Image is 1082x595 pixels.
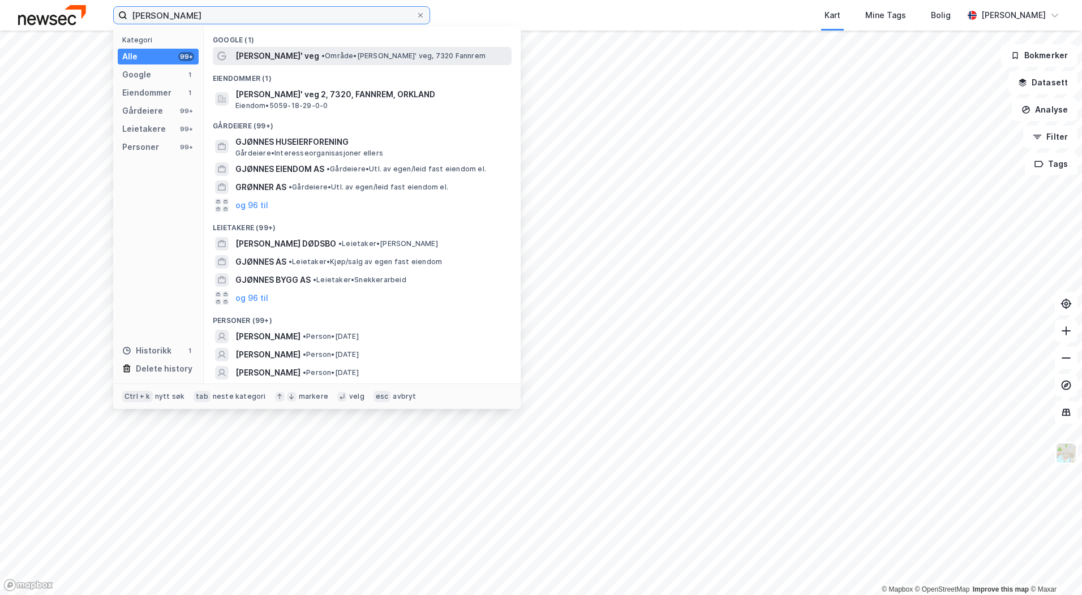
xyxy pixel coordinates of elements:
div: markere [299,392,328,401]
span: • [303,350,306,359]
div: Google (1) [204,27,521,47]
span: • [289,257,292,266]
div: 99+ [178,124,194,133]
span: Gårdeiere • Utl. av egen/leid fast eiendom el. [327,165,486,174]
button: og 96 til [235,199,268,212]
span: Person • [DATE] [303,332,359,341]
div: avbryt [393,392,416,401]
div: Bolig [931,8,951,22]
div: Ctrl + k [122,391,153,402]
span: • [313,275,316,284]
span: GJØNNES HUSEIERFORENING [235,135,507,149]
button: Bokmerker [1001,44,1077,67]
span: Person • [DATE] [303,368,359,377]
span: [PERSON_NAME] DØDSBO [235,237,336,251]
div: velg [349,392,364,401]
button: Filter [1023,126,1077,148]
iframe: Chat Widget [1025,541,1082,595]
button: Datasett [1008,71,1077,94]
button: Analyse [1012,98,1077,121]
div: 99+ [178,106,194,115]
span: Leietaker • [PERSON_NAME] [338,239,438,248]
div: Historikk [122,344,171,357]
div: Leietakere (99+) [204,214,521,235]
span: • [327,165,330,173]
div: 1 [185,346,194,355]
button: Tags [1025,153,1077,175]
div: Delete history [136,362,192,376]
img: Z [1055,442,1077,464]
div: Leietakere [122,122,166,136]
div: [PERSON_NAME] [981,8,1046,22]
div: Eiendommer (1) [204,65,521,85]
div: Alle [122,50,138,63]
span: • [303,368,306,377]
a: OpenStreetMap [915,585,970,593]
div: Kontrollprogram for chat [1025,541,1082,595]
span: Eiendom • 5059-18-29-0-0 [235,101,328,110]
span: [PERSON_NAME] [235,330,300,343]
div: Mine Tags [865,8,906,22]
span: Gårdeiere • Interesseorganisasjoner ellers [235,149,383,158]
span: [PERSON_NAME]' veg 2, 7320, FANNREM, ORKLAND [235,88,507,101]
a: Mapbox homepage [3,579,53,592]
a: Improve this map [973,585,1029,593]
div: Personer (99+) [204,307,521,327]
div: Gårdeiere [122,104,163,118]
div: Google [122,68,151,81]
span: Person • [DATE] [303,350,359,359]
span: GRØNNER AS [235,180,286,194]
span: • [321,51,325,60]
span: [PERSON_NAME] [235,366,300,380]
span: GJØNNES BYGG AS [235,273,311,287]
span: [PERSON_NAME] [235,348,300,361]
div: esc [373,391,391,402]
div: 1 [185,70,194,79]
div: tab [194,391,211,402]
div: 99+ [178,143,194,152]
div: Eiendommer [122,86,171,100]
a: Mapbox [882,585,913,593]
button: og 96 til [235,291,268,305]
div: Kart [825,8,840,22]
div: Personer [122,140,159,154]
div: neste kategori [213,392,266,401]
span: • [303,332,306,340]
span: [PERSON_NAME]' veg [235,49,319,63]
input: Søk på adresse, matrikkel, gårdeiere, leietakere eller personer [127,7,416,24]
div: nytt søk [155,392,185,401]
div: 1 [185,88,194,97]
div: Kategori [122,36,199,44]
span: • [338,239,342,248]
span: Leietaker • Kjøp/salg av egen fast eiendom [289,257,442,266]
div: Gårdeiere (99+) [204,113,521,133]
span: GJØNNES AS [235,255,286,269]
span: • [289,183,292,191]
span: Område • [PERSON_NAME]' veg, 7320 Fannrem [321,51,486,61]
span: GJØNNES EIENDOM AS [235,162,324,176]
span: Leietaker • Snekkerarbeid [313,275,406,284]
span: Gårdeiere • Utl. av egen/leid fast eiendom el. [289,183,448,192]
img: newsec-logo.f6e21ccffca1b3a03d2d.png [18,5,86,25]
div: 99+ [178,52,194,61]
